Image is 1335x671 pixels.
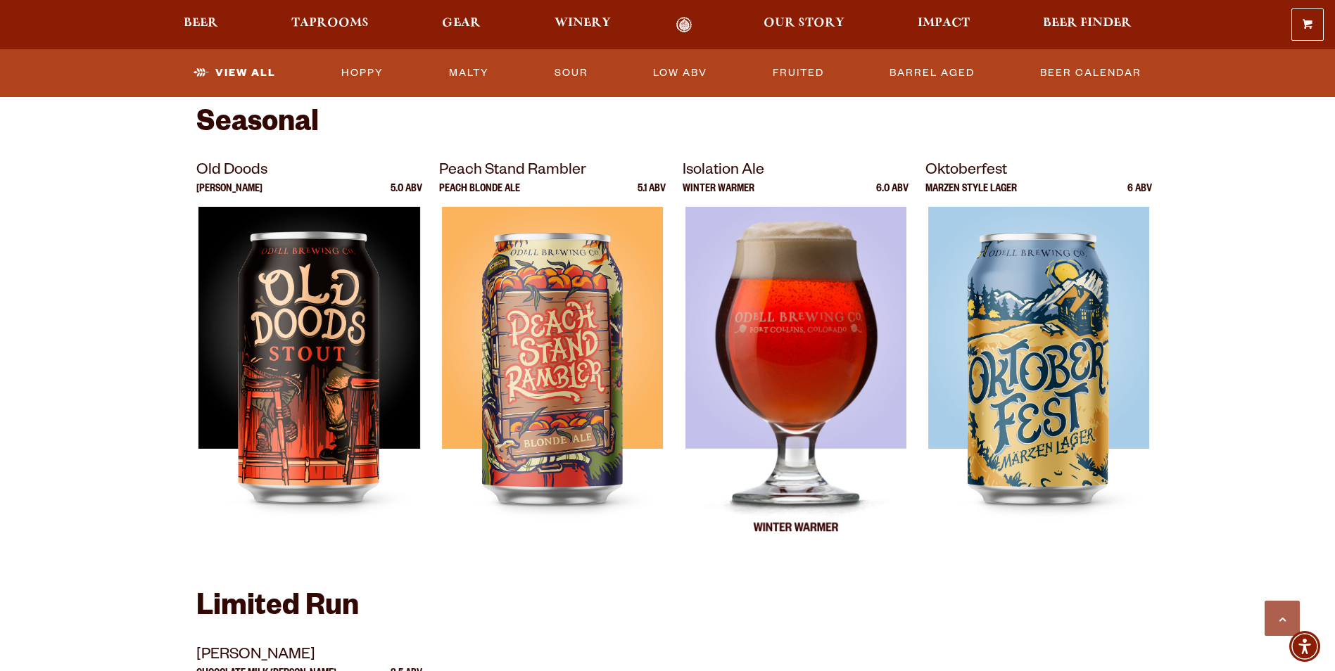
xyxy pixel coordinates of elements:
a: Barrel Aged [884,57,980,89]
img: Oktoberfest [928,207,1149,558]
p: Peach Blonde Ale [439,184,520,207]
span: Impact [918,18,970,29]
a: Taprooms [282,17,378,33]
span: Beer [184,18,218,29]
a: Winery [545,17,620,33]
p: [PERSON_NAME] [196,184,262,207]
p: [PERSON_NAME] [196,644,423,669]
h2: Seasonal [196,108,1139,142]
a: Oktoberfest Marzen Style Lager 6 ABV Oktoberfest Oktoberfest [925,159,1152,558]
h2: Limited Run [196,592,1139,626]
a: Scroll to top [1265,601,1300,636]
a: Beer Calendar [1035,57,1147,89]
a: Beer Finder [1034,17,1141,33]
p: Peach Stand Rambler [439,159,666,184]
div: Accessibility Menu [1289,631,1320,662]
p: 6.0 ABV [876,184,909,207]
a: Beer [175,17,227,33]
img: Old Doods [198,207,419,558]
a: Malty [443,57,495,89]
a: Low ABV [647,57,713,89]
a: Odell Home [658,17,711,33]
p: Marzen Style Lager [925,184,1017,207]
a: View All [188,57,281,89]
a: Old Doods [PERSON_NAME] 5.0 ABV Old Doods Old Doods [196,159,423,558]
a: Hoppy [336,57,389,89]
a: Gear [433,17,490,33]
p: 5.0 ABV [391,184,422,207]
span: Taprooms [291,18,369,29]
span: Gear [442,18,481,29]
p: Isolation Ale [683,159,909,184]
p: Old Doods [196,159,423,184]
a: Our Story [754,17,854,33]
p: Winter Warmer [683,184,754,207]
img: Peach Stand Rambler [442,207,663,558]
p: Oktoberfest [925,159,1152,184]
span: Beer Finder [1043,18,1132,29]
a: Isolation Ale Winter Warmer 6.0 ABV Isolation Ale Isolation Ale [683,159,909,558]
a: Peach Stand Rambler Peach Blonde Ale 5.1 ABV Peach Stand Rambler Peach Stand Rambler [439,159,666,558]
a: Impact [909,17,979,33]
a: Fruited [767,57,830,89]
a: Sour [549,57,594,89]
p: 6 ABV [1127,184,1152,207]
span: Our Story [764,18,844,29]
p: 5.1 ABV [638,184,666,207]
span: Winery [555,18,611,29]
img: Isolation Ale [685,207,906,558]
